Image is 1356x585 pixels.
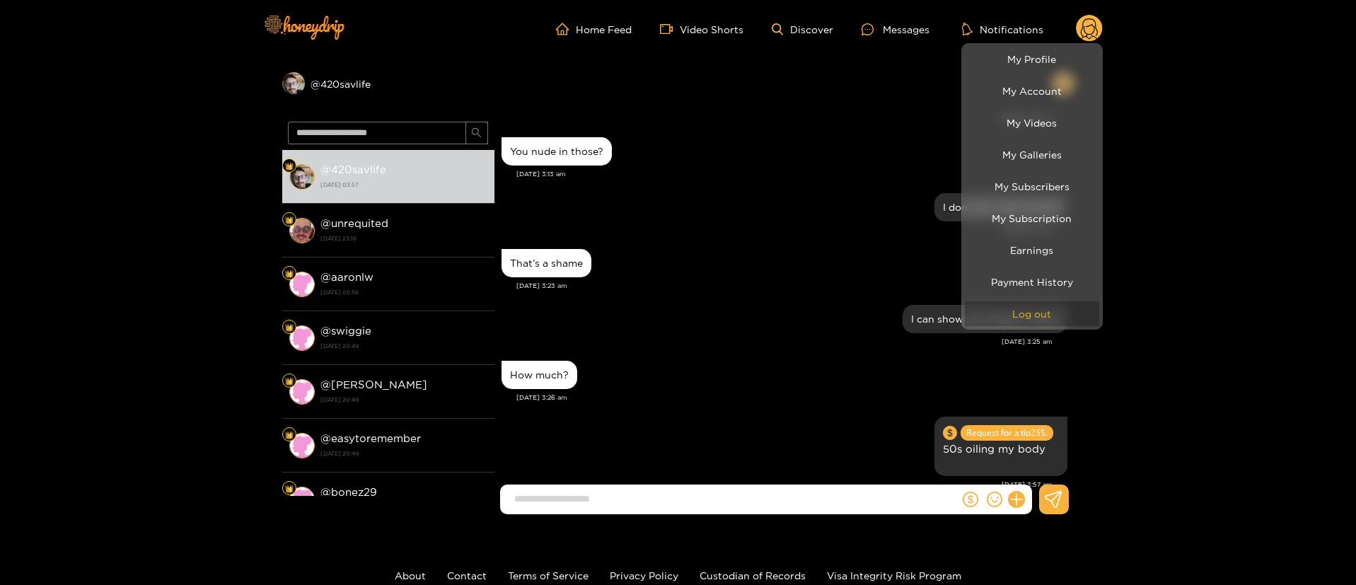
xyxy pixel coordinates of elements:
a: My Account [965,79,1099,103]
a: My Videos [965,110,1099,135]
button: Log out [965,301,1099,326]
a: My Profile [965,47,1099,71]
a: My Subscription [965,206,1099,231]
a: Earnings [965,238,1099,262]
a: My Subscribers [965,174,1099,199]
a: My Galleries [965,142,1099,167]
a: Payment History [965,270,1099,294]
